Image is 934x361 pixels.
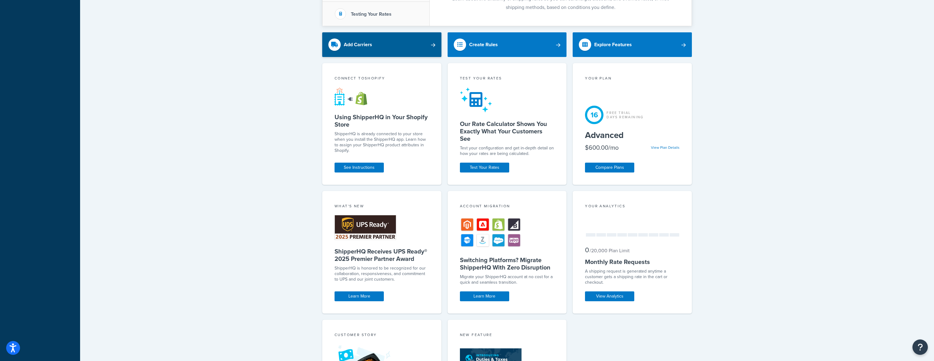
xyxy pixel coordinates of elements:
[585,130,680,140] h5: Advanced
[335,248,429,262] h5: ShipperHQ Receives UPS Ready® 2025 Premier Partner Award
[573,32,692,57] a: Explore Features
[651,145,680,150] a: View Plan Details
[585,245,589,255] span: 0
[590,247,630,254] small: / 20,000 Plan Limit
[585,269,680,285] div: A shipping request is generated anytime a customer gets a shipping rate in the cart or checkout.
[335,131,429,153] p: ShipperHQ is already connected to your store when you install the ShipperHQ app. Learn how to ass...
[585,106,603,124] div: 16
[344,40,372,49] div: Add Carriers
[585,291,634,301] a: View Analytics
[460,256,554,271] h5: Switching Platforms? Migrate ShipperHQ With Zero Disruption
[322,32,441,57] a: Add Carriers
[460,332,554,339] div: New Feature
[607,111,644,119] div: Free Trial Days Remaining
[585,163,634,172] a: Compare Plans
[469,40,498,49] div: Create Rules
[460,120,554,142] h5: Our Rate Calculator Shows You Exactly What Your Customers See
[460,75,554,83] div: Test your rates
[448,32,567,57] a: Create Rules
[585,75,680,83] div: Your Plan
[912,339,928,355] button: Open Resource Center
[335,203,429,210] div: What's New
[335,266,429,282] p: ShipperHQ is honored to be recognized for our collaboration, responsiveness, and commitment to UP...
[460,291,509,301] a: Learn More
[585,203,680,210] div: Your Analytics
[460,163,509,172] a: Test Your Rates
[335,87,373,106] img: connect-shq-shopify-9b9a8c5a.svg
[585,258,680,266] h5: Monthly Rate Requests
[351,11,392,17] h3: Testing Your Rates
[335,291,384,301] a: Learn More
[460,145,554,156] div: Test your configuration and get in-depth detail on how your rates are being calculated.
[460,203,554,210] div: Account Migration
[585,143,619,152] div: $600.00/mo
[594,40,632,49] div: Explore Features
[460,274,554,285] div: Migrate your ShipperHQ account at no cost for a quick and seamless transition.
[335,75,429,83] div: Connect to Shopify
[335,163,384,172] a: See Instructions
[335,332,429,339] div: Customer Story
[335,113,429,128] h5: Using ShipperHQ in Your Shopify Store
